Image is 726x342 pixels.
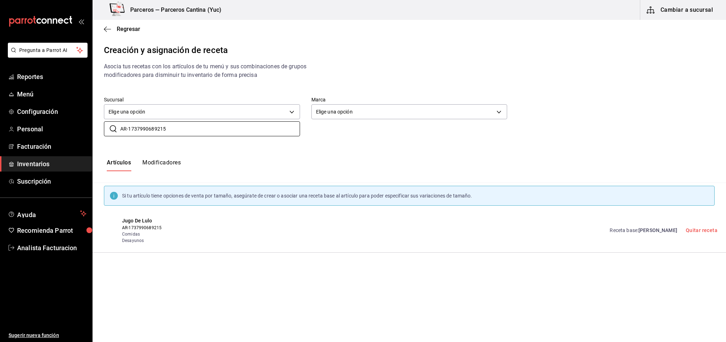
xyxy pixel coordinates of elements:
button: Regresar [104,26,140,32]
a: Quitar receta [686,227,717,233]
label: Marca [311,97,507,102]
button: Artículos [107,159,131,171]
span: Analista Facturacion [17,243,86,253]
span: Sugerir nueva función [9,332,86,339]
div: Creación y asignación de receta [104,44,715,57]
span: Facturación [17,142,86,151]
span: Recomienda Parrot [17,226,86,235]
span: Configuración [17,107,86,116]
span: Reportes [17,72,86,81]
a: Receta base : [610,227,677,234]
span: Menú [17,89,86,99]
div: Elige una opción [104,104,300,119]
button: Modificadores [142,159,181,171]
div: navigation tabs [107,159,181,171]
span: Personal [17,124,86,134]
span: AR-1737990689215 [122,225,259,231]
span: Suscripción [17,177,86,186]
input: Busca nombre de artículo o modificador [120,122,300,136]
span: Ayuda [17,209,77,218]
span: [PERSON_NAME] [638,227,677,233]
span: Pregunta a Parrot AI [19,47,77,54]
div: Si tu artículo tiene opciones de venta por tamaño, asegúrate de crear o asociar una receta base a... [122,192,472,200]
span: Inventarios [17,159,86,169]
label: Sucursal [104,97,300,102]
a: Pregunta a Parrot AI [5,52,88,59]
span: Jugo De Lulo [122,217,259,225]
span: Regresar [117,26,140,32]
button: Pregunta a Parrot AI [8,43,88,58]
h3: Parceros — Parceros Cantina (Yuc) [125,6,221,14]
span: Asocia tus recetas con los artículos de tu menú y sus combinaciones de grupos modificadores para ... [104,63,306,78]
span: Comidas [122,231,259,237]
div: Elige una opción [311,104,507,119]
button: open_drawer_menu [78,19,84,24]
span: Desayunos [122,237,259,244]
